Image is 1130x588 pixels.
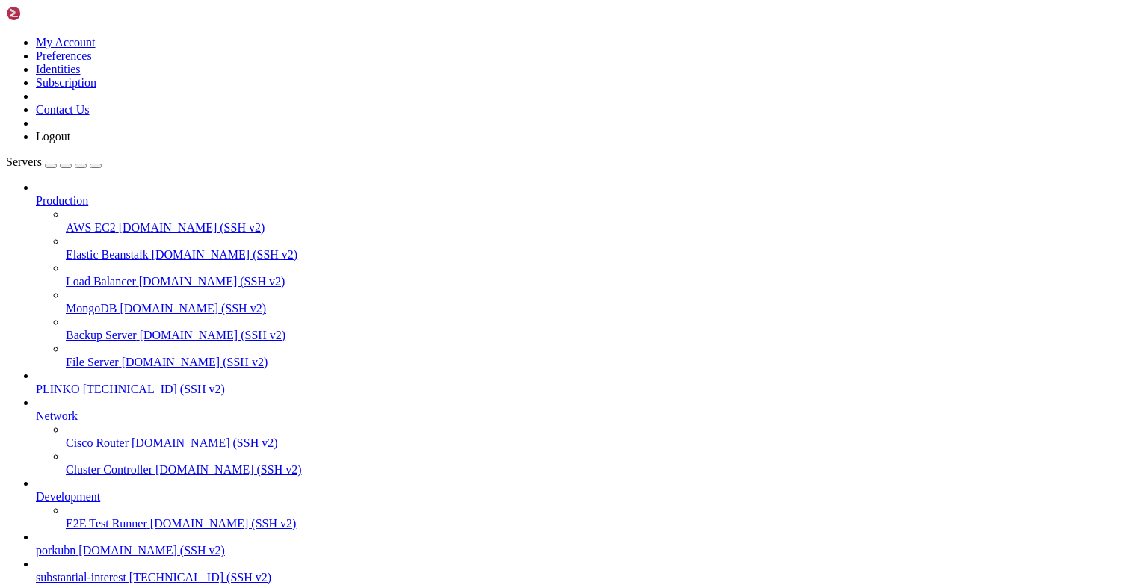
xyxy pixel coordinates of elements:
span: Load Balancer [66,275,136,288]
li: MongoDB [DOMAIN_NAME] (SSH v2) [66,288,1124,315]
li: Cluster Controller [DOMAIN_NAME] (SSH v2) [66,450,1124,477]
li: AWS EC2 [DOMAIN_NAME] (SSH v2) [66,208,1124,235]
a: Identities [36,63,81,75]
span: Cisco Router [66,436,129,449]
a: Cluster Controller [DOMAIN_NAME] (SSH v2) [66,463,1124,477]
span: Cluster Controller [66,463,152,476]
a: Backup Server [DOMAIN_NAME] (SSH v2) [66,329,1124,342]
a: Elastic Beanstalk [DOMAIN_NAME] (SSH v2) [66,248,1124,261]
a: Preferences [36,49,92,62]
li: E2E Test Runner [DOMAIN_NAME] (SSH v2) [66,504,1124,530]
a: AWS EC2 [DOMAIN_NAME] (SSH v2) [66,221,1124,235]
span: [DOMAIN_NAME] (SSH v2) [155,463,302,476]
span: [DOMAIN_NAME] (SSH v2) [140,329,286,341]
li: PLINKO [TECHNICAL_ID] (SSH v2) [36,369,1124,396]
li: Cisco Router [DOMAIN_NAME] (SSH v2) [66,423,1124,450]
span: [DOMAIN_NAME] (SSH v2) [150,517,297,530]
a: Logout [36,130,70,143]
a: Contact Us [36,103,90,116]
img: Shellngn [6,6,92,21]
span: [DOMAIN_NAME] (SSH v2) [119,221,265,234]
span: [DOMAIN_NAME] (SSH v2) [132,436,278,449]
a: porkubn [DOMAIN_NAME] (SSH v2) [36,544,1124,557]
a: Development [36,490,1124,504]
li: Network [36,396,1124,477]
span: AWS EC2 [66,221,116,234]
a: My Account [36,36,96,49]
a: Production [36,194,1124,208]
span: E2E Test Runner [66,517,147,530]
a: File Server [DOMAIN_NAME] (SSH v2) [66,356,1124,369]
span: Servers [6,155,42,168]
li: File Server [DOMAIN_NAME] (SSH v2) [66,342,1124,369]
a: E2E Test Runner [DOMAIN_NAME] (SSH v2) [66,517,1124,530]
span: Elastic Beanstalk [66,248,149,261]
span: [DOMAIN_NAME] (SSH v2) [139,275,285,288]
li: Elastic Beanstalk [DOMAIN_NAME] (SSH v2) [66,235,1124,261]
span: [DOMAIN_NAME] (SSH v2) [122,356,268,368]
span: PLINKO [36,383,80,395]
span: substantial-interest [36,571,126,584]
li: Production [36,181,1124,369]
span: [DOMAIN_NAME] (SSH v2) [152,248,298,261]
a: Network [36,409,1124,423]
li: Backup Server [DOMAIN_NAME] (SSH v2) [66,315,1124,342]
li: Load Balancer [DOMAIN_NAME] (SSH v2) [66,261,1124,288]
span: [DOMAIN_NAME] (SSH v2) [120,302,266,315]
a: Cisco Router [DOMAIN_NAME] (SSH v2) [66,436,1124,450]
span: MongoDB [66,302,117,315]
span: [DOMAIN_NAME] (SSH v2) [78,544,225,557]
span: porkubn [36,544,75,557]
span: File Server [66,356,119,368]
span: Backup Server [66,329,137,341]
span: Network [36,409,78,422]
span: [TECHNICAL_ID] (SSH v2) [83,383,225,395]
li: Development [36,477,1124,530]
span: [TECHNICAL_ID] (SSH v2) [129,571,271,584]
a: Subscription [36,76,96,89]
span: Production [36,194,88,207]
a: Servers [6,155,102,168]
li: substantial-interest [TECHNICAL_ID] (SSH v2) [36,557,1124,584]
a: MongoDB [DOMAIN_NAME] (SSH v2) [66,302,1124,315]
span: Development [36,490,100,503]
a: Load Balancer [DOMAIN_NAME] (SSH v2) [66,275,1124,288]
li: porkubn [DOMAIN_NAME] (SSH v2) [36,530,1124,557]
a: substantial-interest [TECHNICAL_ID] (SSH v2) [36,571,1124,584]
a: PLINKO [TECHNICAL_ID] (SSH v2) [36,383,1124,396]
